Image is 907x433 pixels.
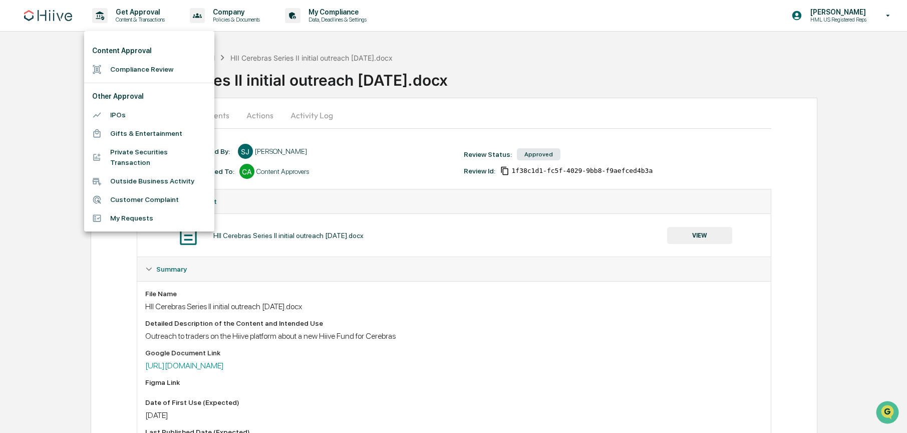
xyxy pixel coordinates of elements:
span: Data Lookup [20,145,63,155]
li: Customer Complaint [84,190,214,209]
span: Attestations [83,126,124,136]
span: Preclearance [20,126,65,136]
li: Private Securities Transaction [84,143,214,172]
button: Start new chat [170,80,182,92]
div: 🔎 [10,146,18,154]
a: 🗄️Attestations [69,122,128,140]
a: 🔎Data Lookup [6,141,67,159]
li: Gifts & Entertainment [84,124,214,143]
div: We're available if you need us! [34,87,127,95]
iframe: Open customer support [875,400,902,427]
img: 1746055101610-c473b297-6a78-478c-a979-82029cc54cd1 [10,77,28,95]
div: Start new chat [34,77,164,87]
a: 🖐️Preclearance [6,122,69,140]
li: Compliance Review [84,60,214,79]
span: Pylon [100,170,121,177]
div: 🗄️ [73,127,81,135]
p: How can we help? [10,21,182,37]
li: Outside Business Activity [84,172,214,190]
a: Powered byPylon [71,169,121,177]
div: 🖐️ [10,127,18,135]
li: My Requests [84,209,214,228]
li: IPOs [84,106,214,124]
li: Other Approval [84,87,214,106]
li: Content Approval [84,42,214,60]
